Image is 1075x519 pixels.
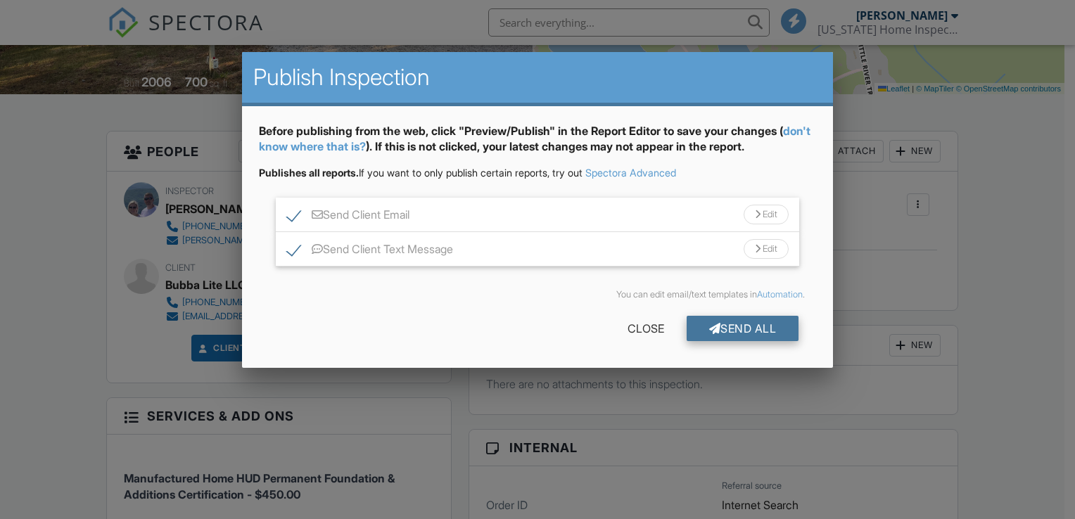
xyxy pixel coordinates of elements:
a: Spectora Advanced [585,167,676,179]
strong: Publishes all reports. [259,167,359,179]
span: If you want to only publish certain reports, try out [259,167,583,179]
div: Edit [744,205,789,224]
div: Before publishing from the web, click "Preview/Publish" in the Report Editor to save your changes... [259,123,816,166]
a: don't know where that is? [259,124,810,153]
a: Automation [757,289,803,300]
h2: Publish Inspection [253,63,822,91]
div: You can edit email/text templates in . [270,289,805,300]
div: Edit [744,239,789,259]
label: Send Client Email [287,208,409,226]
div: Close [605,316,687,341]
label: Send Client Text Message [287,243,453,260]
div: Send All [687,316,799,341]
